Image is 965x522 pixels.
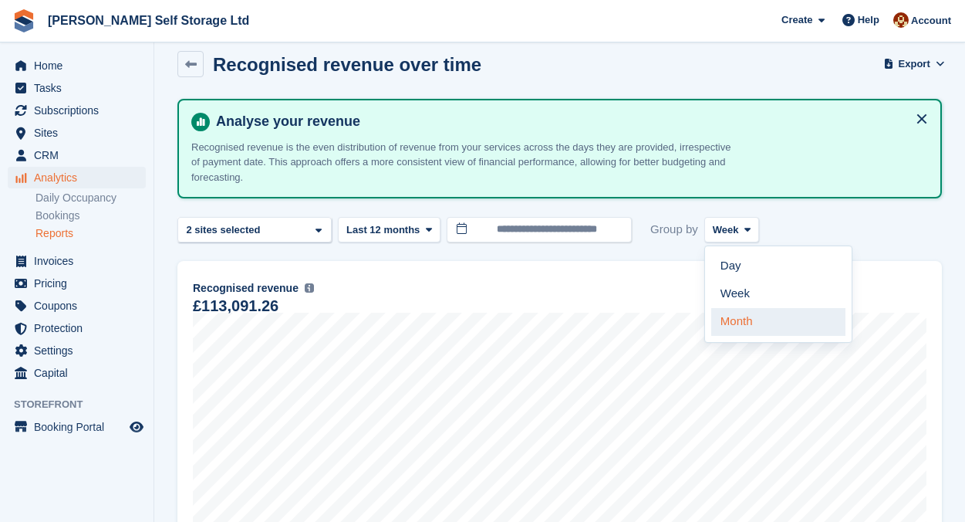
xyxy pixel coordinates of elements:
[858,12,879,28] span: Help
[193,280,299,297] span: Recognised revenue
[8,416,146,438] a: menu
[34,295,127,317] span: Coupons
[35,226,146,241] a: Reports
[191,140,731,185] p: Recognised revenue is the even distribution of revenue from your services across the days they ar...
[899,56,930,72] span: Export
[213,54,481,75] h2: Recognised revenue over time
[8,55,146,76] a: menu
[911,13,951,29] span: Account
[34,167,127,188] span: Analytics
[210,113,928,130] h4: Analyse your revenue
[8,144,146,166] a: menu
[34,340,127,361] span: Settings
[713,222,739,238] span: Week
[8,122,146,144] a: menu
[34,55,127,76] span: Home
[34,122,127,144] span: Sites
[34,100,127,121] span: Subscriptions
[127,418,146,436] a: Preview store
[34,77,127,99] span: Tasks
[14,397,154,412] span: Storefront
[42,8,255,33] a: [PERSON_NAME] Self Storage Ltd
[8,250,146,272] a: menu
[305,283,314,293] img: icon-info-grey-7440780725fd019a000dd9b08b2336e03edf1995a4989e88bcd33f0948082b44.svg
[8,77,146,99] a: menu
[781,12,812,28] span: Create
[193,300,278,313] div: £113,091.26
[8,100,146,121] a: menu
[8,167,146,188] a: menu
[34,144,127,166] span: CRM
[12,9,35,32] img: stora-icon-8386f47178a22dfd0bd8f6a31ec36ba5ce8667c1dd55bd0f319d3a0aa187defe.svg
[34,273,127,294] span: Pricing
[893,12,909,28] img: Peter Wild
[711,280,845,308] a: Week
[8,295,146,317] a: menu
[34,362,127,384] span: Capital
[184,222,266,238] div: 2 sites selected
[34,250,127,272] span: Invoices
[8,317,146,339] a: menu
[886,51,942,76] button: Export
[35,191,146,205] a: Daily Occupancy
[8,340,146,361] a: menu
[35,208,146,223] a: Bookings
[346,222,420,238] span: Last 12 months
[8,273,146,294] a: menu
[8,362,146,384] a: menu
[338,217,440,242] button: Last 12 months
[704,217,759,242] button: Week
[34,317,127,339] span: Protection
[711,253,845,280] a: Day
[711,308,845,336] a: Month
[34,416,127,438] span: Booking Portal
[650,217,698,242] span: Group by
